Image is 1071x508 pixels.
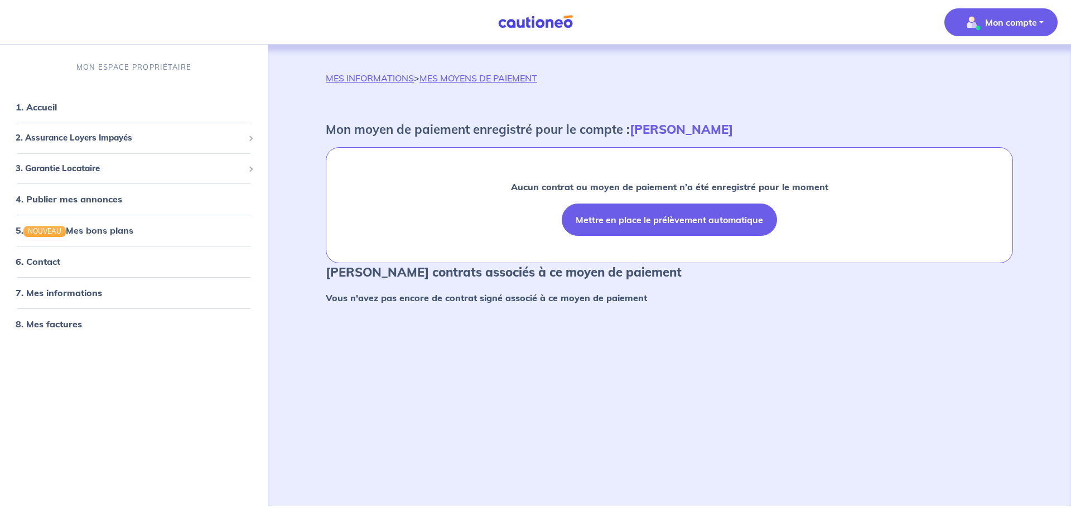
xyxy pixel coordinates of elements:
[963,13,981,31] img: illu_account_valid_menu.svg
[16,318,82,330] a: 8. Mes factures
[4,282,263,304] div: 7. Mes informations
[326,120,733,138] p: Mon moyen de paiement enregistré pour le compte :
[630,122,733,137] strong: [PERSON_NAME]
[985,16,1037,29] p: Mon compte
[16,287,102,298] a: 7. Mes informations
[16,225,133,236] a: 5.NOUVEAUMes bons plans
[16,132,244,144] span: 2. Assurance Loyers Impayés
[494,15,577,29] img: Cautioneo
[4,96,263,118] div: 1. Accueil
[511,181,828,192] strong: Aucun contrat ou moyen de paiement n’a été enregistré pour le moment
[4,219,263,241] div: 5.NOUVEAUMes bons plans
[4,313,263,335] div: 8. Mes factures
[419,72,537,84] a: MES MOYENS DE PAIEMENT
[326,71,1013,85] p: >
[16,101,57,113] a: 1. Accueil
[4,127,263,149] div: 2. Assurance Loyers Impayés
[4,250,263,273] div: 6. Contact
[326,264,682,280] strong: [PERSON_NAME] contrats associés à ce moyen de paiement
[562,204,777,236] button: Mettre en place le prélèvement automatique
[326,292,647,303] strong: Vous n'avez pas encore de contrat signé associé à ce moyen de paiement
[16,256,60,267] a: 6. Contact
[4,158,263,180] div: 3. Garantie Locataire
[326,72,414,84] a: MES INFORMATIONS
[76,62,191,72] p: MON ESPACE PROPRIÉTAIRE
[16,193,122,205] a: 4. Publier mes annonces
[4,188,263,210] div: 4. Publier mes annonces
[944,8,1058,36] button: illu_account_valid_menu.svgMon compte
[16,162,244,175] span: 3. Garantie Locataire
